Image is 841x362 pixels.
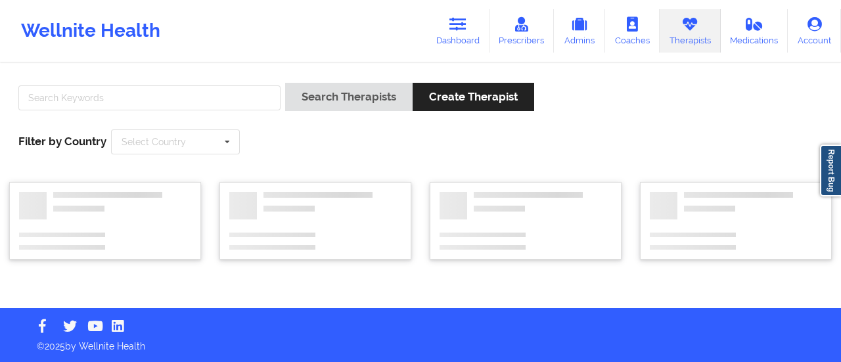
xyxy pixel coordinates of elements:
a: Therapists [660,9,721,53]
button: Create Therapist [413,83,534,111]
a: Medications [721,9,788,53]
input: Search Keywords [18,85,281,110]
span: Filter by Country [18,135,106,148]
button: Search Therapists [285,83,413,111]
a: Coaches [605,9,660,53]
a: Prescribers [489,9,555,53]
a: Dashboard [426,9,489,53]
a: Report Bug [820,145,841,196]
p: © 2025 by Wellnite Health [28,330,813,353]
div: Select Country [122,137,186,147]
a: Admins [554,9,605,53]
a: Account [788,9,841,53]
